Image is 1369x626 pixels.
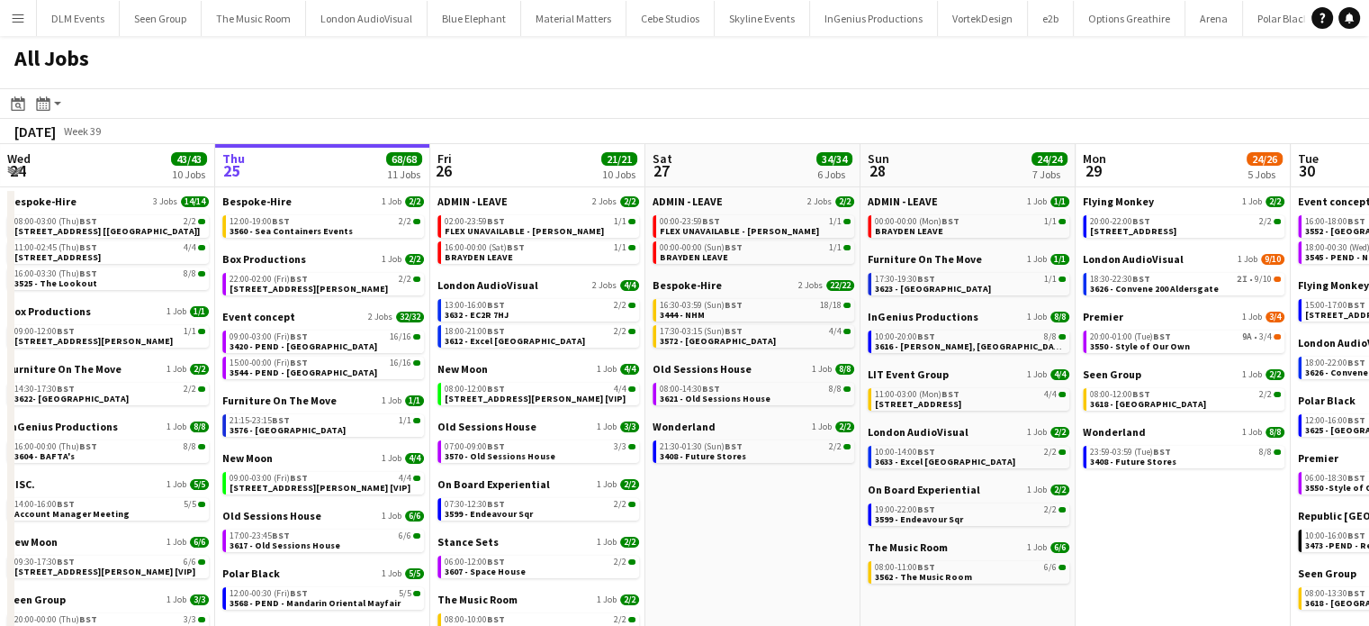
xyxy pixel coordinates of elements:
[868,310,1069,323] a: InGenius Productions1 Job8/8
[1083,195,1284,252] div: Flying Monkey1 Job2/220:00-22:00BST2/2[STREET_ADDRESS]
[437,278,639,292] a: London AudioVisual2 Jobs4/4
[230,424,346,436] span: 3576 - Highgate Studios
[1259,390,1272,399] span: 2/2
[725,299,743,311] span: BST
[653,278,854,292] a: Bespoke-Hire2 Jobs22/22
[1027,369,1047,380] span: 1 Job
[167,364,186,375] span: 1 Job
[826,280,854,291] span: 22/22
[829,217,842,226] span: 1/1
[1050,254,1069,265] span: 1/1
[79,215,97,227] span: BST
[941,215,959,227] span: BST
[437,278,639,362] div: London AudioVisual2 Jobs4/413:00-16:00BST2/23632 - EC2R 7HJ18:00-21:00BST2/23612 - Excel [GEOGRAP...
[660,393,770,404] span: 3621 - Old Sessions House
[7,420,118,433] span: InGenius Productions
[875,388,1066,409] a: 11:00-03:00 (Mon)BST4/4[STREET_ADDRESS]
[614,385,626,394] span: 4/4
[820,301,842,310] span: 18/18
[230,332,308,341] span: 09:00-03:00 (Fri)
[868,425,1069,483] div: London AudioVisual1 Job2/210:00-14:00BST2/23633 - Excel [GEOGRAPHIC_DATA]
[1305,301,1365,310] span: 15:00-17:00
[445,215,635,236] a: 02:00-23:59BST1/1FLEX UNAVAILABLE - [PERSON_NAME]
[230,414,420,435] a: 21:15-23:15BST1/13576 - [GEOGRAPHIC_DATA]
[868,195,1069,252] div: ADMIN - LEAVE1 Job1/100:00-00:00 (Mon)BST1/1BRAYDEN LEAVE
[428,1,521,36] button: Blue Elephant
[1044,217,1057,226] span: 1/1
[835,364,854,375] span: 8/8
[230,357,420,377] a: 15:00-00:00 (Fri)BST16/163544 - PEND - [GEOGRAPHIC_DATA]
[660,327,743,336] span: 17:30-03:15 (Sun)
[222,310,424,323] a: Event concept2 Jobs32/32
[14,268,205,288] a: 16:00-03:30 (Thu)BST8/83525 - The Lookout
[614,301,626,310] span: 2/2
[1090,390,1150,399] span: 08:00-12:00
[487,299,505,311] span: BST
[14,217,97,226] span: 08:00-03:00 (Thu)
[7,420,209,477] div: InGenius Productions1 Job8/816:00-00:00 (Thu)BST8/83604 - BAFTA's
[445,393,626,404] span: 3396 - PEND - 9 Clifford St [VIP]
[222,195,424,252] div: Bespoke-Hire1 Job2/212:00-19:00BST2/23560 - Sea Containers Events
[1090,332,1171,341] span: 20:00-01:00 (Tue)
[7,195,209,304] div: Bespoke-Hire3 Jobs14/1408:00-03:00 (Thu)BST2/2[STREET_ADDRESS] [[GEOGRAPHIC_DATA]]11:00-02:45 (Th...
[1305,217,1365,226] span: 16:00-18:00
[190,306,209,317] span: 1/1
[660,225,819,237] span: FLEX UNAVAILABLE - Ben Turner
[14,215,205,236] a: 08:00-03:00 (Thu)BST2/2[STREET_ADDRESS] [[GEOGRAPHIC_DATA]]
[1265,369,1284,380] span: 2/2
[868,252,982,266] span: Furniture On The Move
[702,215,720,227] span: BST
[7,362,209,420] div: Furniture On The Move1 Job2/214:30-17:30BST2/23622- [GEOGRAPHIC_DATA]
[79,241,97,253] span: BST
[445,251,513,263] span: BRAYDEN LEAVE
[653,420,716,433] span: Wonderland
[487,215,505,227] span: BST
[1090,332,1281,341] div: •
[222,252,424,266] a: Box Productions1 Job2/2
[230,215,420,236] a: 12:00-19:00BST2/23560 - Sea Containers Events
[653,420,854,467] div: Wonderland1 Job2/221:30-01:30 (Sun)BST2/23408 - Future Stores
[868,367,1069,381] a: LIT Event Group1 Job4/4
[437,420,639,477] div: Old Sessions House1 Job3/307:00-09:00BST3/33570 - Old Sessions House
[14,385,75,394] span: 14:30-17:30
[660,217,720,226] span: 00:00-23:59
[868,252,1069,310] div: Furniture On The Move1 Job1/117:30-19:30BST1/13623 - [GEOGRAPHIC_DATA]
[1090,340,1190,352] span: 3550 - Style of Our Own
[660,243,743,252] span: 00:00-00:00 (Sun)
[1259,332,1272,341] span: 3/4
[626,1,715,36] button: Cebe Studios
[184,217,196,226] span: 2/2
[382,196,401,207] span: 1 Job
[437,362,639,420] div: New Moon1 Job4/408:00-12:00BST4/4[STREET_ADDRESS][PERSON_NAME] [VIP]
[399,416,411,425] span: 1/1
[190,364,209,375] span: 2/2
[1237,275,1247,284] span: 2I
[653,362,752,376] span: Old Sessions House
[620,280,639,291] span: 4/4
[14,325,205,346] a: 09:00-12:00BST1/1[STREET_ADDRESS][PERSON_NAME]
[437,195,508,208] span: ADMIN - LEAVE
[875,225,943,237] span: BRAYDEN LEAVE
[653,195,723,208] span: ADMIN - LEAVE
[868,310,978,323] span: InGenius Productions
[230,225,353,237] span: 3560 - Sea Containers Events
[445,241,635,262] a: 16:00-00:00 (Sat)BST1/1BRAYDEN LEAVE
[875,217,959,226] span: 00:00-00:00 (Mon)
[57,383,75,395] span: BST
[614,243,626,252] span: 1/1
[445,327,505,336] span: 18:00-21:00
[437,362,639,376] a: New Moon1 Job4/4
[1347,414,1365,426] span: BST
[1044,332,1057,341] span: 8/8
[1243,1,1324,36] button: Polar Black
[230,367,377,378] span: 3544 - PEND - Somerset House
[917,273,935,285] span: BST
[222,394,424,407] a: Furniture On The Move1 Job1/1
[653,362,854,376] a: Old Sessions House1 Job8/8
[1090,388,1281,409] a: 08:00-12:00BST2/23618 - [GEOGRAPHIC_DATA]
[1083,252,1284,310] div: London AudioVisual1 Job9/1018:30-22:30BST2I•9/103626 - Convene 200 Aldersgate
[1090,273,1281,294] a: 18:30-22:30BST2I•9/103626 - Convene 200 Aldersgate
[1347,215,1365,227] span: BST
[382,254,401,265] span: 1 Job
[660,385,720,394] span: 08:00-14:30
